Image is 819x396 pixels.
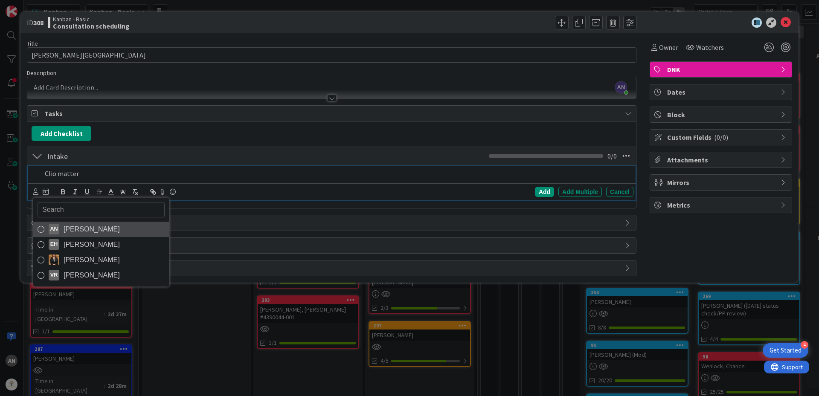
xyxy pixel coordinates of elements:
[53,23,130,29] b: Consultation scheduling
[667,177,776,188] span: Mirrors
[45,169,630,179] p: Clio matter
[18,1,39,12] span: Support
[763,343,808,358] div: Open Get Started checklist, remaining modules: 4
[44,263,621,273] span: History
[27,40,38,47] label: Title
[696,42,724,52] span: Watchers
[64,223,120,236] span: [PERSON_NAME]
[558,187,602,197] div: Add Multiple
[667,132,776,142] span: Custom Fields
[33,222,169,237] a: AN[PERSON_NAME]
[535,187,554,197] div: Add
[53,16,130,23] span: Kanban - Basic
[607,151,617,161] span: 0 / 0
[49,224,59,234] div: AN
[64,269,120,282] span: [PERSON_NAME]
[33,237,169,252] a: EH[PERSON_NAME]
[714,133,728,142] span: ( 0/0 )
[49,254,59,265] img: KS
[32,126,91,141] button: Add Checklist
[33,268,169,283] a: VR[PERSON_NAME]
[801,341,808,349] div: 4
[770,346,802,355] div: Get Started
[44,218,621,228] span: Links
[27,17,44,28] span: ID
[64,238,120,251] span: [PERSON_NAME]
[64,254,120,266] span: [PERSON_NAME]
[27,69,56,77] span: Description
[44,148,236,164] input: Add Checklist...
[667,64,776,75] span: DNK
[667,155,776,165] span: Attachments
[659,42,678,52] span: Owner
[49,239,59,250] div: EH
[667,200,776,210] span: Metrics
[606,187,633,197] div: Cancel
[667,87,776,97] span: Dates
[33,252,169,268] a: KS[PERSON_NAME]
[27,47,636,63] input: type card name here...
[44,108,621,119] span: Tasks
[49,270,59,280] div: VR
[44,240,621,251] span: Comments
[667,110,776,120] span: Block
[33,18,44,27] b: 308
[615,81,627,93] span: AN
[38,202,165,217] input: Search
